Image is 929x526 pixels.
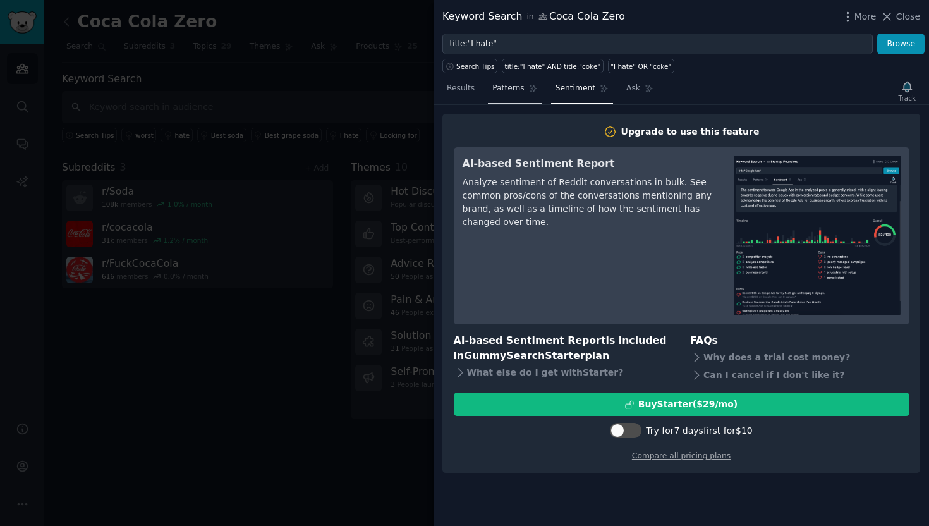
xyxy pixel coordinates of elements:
[442,9,625,25] div: Keyword Search Coca Cola Zero
[492,83,524,94] span: Patterns
[646,424,752,437] div: Try for 7 days first for $10
[690,333,909,349] h3: FAQs
[632,451,731,460] a: Compare all pricing plans
[442,59,497,73] button: Search Tips
[638,398,738,411] div: Buy Starter ($ 29 /mo )
[841,10,877,23] button: More
[622,78,658,104] a: Ask
[505,62,601,71] div: title:"I hate" AND title:"coke"
[877,34,925,55] button: Browse
[464,350,585,362] span: GummySearch Starter
[880,10,920,23] button: Close
[556,83,595,94] span: Sentiment
[621,125,760,138] div: Upgrade to use this feature
[454,364,673,382] div: What else do I get with Starter ?
[734,156,901,315] img: AI-based Sentiment Report
[454,333,673,364] h3: AI-based Sentiment Report is included in plan
[463,176,716,229] div: Analyze sentiment of Reddit conversations in bulk. See common pros/cons of the conversations ment...
[896,10,920,23] span: Close
[442,78,479,104] a: Results
[502,59,604,73] a: title:"I hate" AND title:"coke"
[456,62,495,71] span: Search Tips
[447,83,475,94] span: Results
[454,393,909,416] button: BuyStarter($29/mo)
[610,62,671,71] div: "I hate" OR "coke"
[854,10,877,23] span: More
[488,78,542,104] a: Patterns
[690,348,909,366] div: Why does a trial cost money?
[526,11,533,23] span: in
[626,83,640,94] span: Ask
[690,366,909,384] div: Can I cancel if I don't like it?
[442,34,873,55] input: Try a keyword related to your business
[608,59,674,73] a: "I hate" OR "coke"
[551,78,613,104] a: Sentiment
[463,156,716,172] h3: AI-based Sentiment Report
